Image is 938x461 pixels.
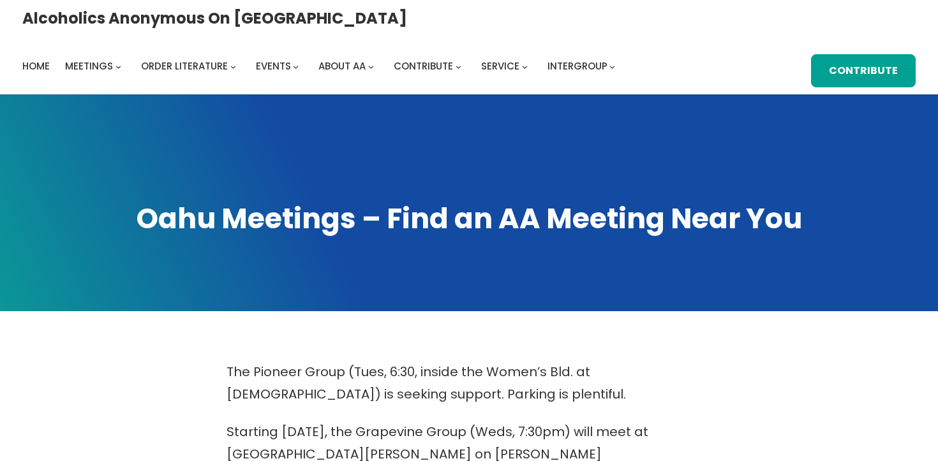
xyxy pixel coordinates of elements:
[22,59,50,73] span: Home
[227,361,711,406] p: The Pioneer Group (Tues, 6:30, inside the Women’s Bld. at [DEMOGRAPHIC_DATA]) is seeking support....
[65,59,113,73] span: Meetings
[547,59,607,73] span: Intergroup
[318,57,366,75] a: About AA
[456,63,461,69] button: Contribute submenu
[609,63,615,69] button: Intergroup submenu
[318,59,366,73] span: About AA
[256,59,291,73] span: Events
[115,63,121,69] button: Meetings submenu
[394,57,453,75] a: Contribute
[394,59,453,73] span: Contribute
[811,54,916,87] a: Contribute
[368,63,374,69] button: About AA submenu
[481,57,519,75] a: Service
[22,57,50,75] a: Home
[230,63,236,69] button: Order Literature submenu
[65,57,113,75] a: Meetings
[293,63,299,69] button: Events submenu
[256,57,291,75] a: Events
[22,200,916,238] h1: Oahu Meetings – Find an AA Meeting Near You
[22,57,620,75] nav: Intergroup
[481,59,519,73] span: Service
[22,4,407,32] a: Alcoholics Anonymous on [GEOGRAPHIC_DATA]
[141,59,228,73] span: Order Literature
[547,57,607,75] a: Intergroup
[522,63,528,69] button: Service submenu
